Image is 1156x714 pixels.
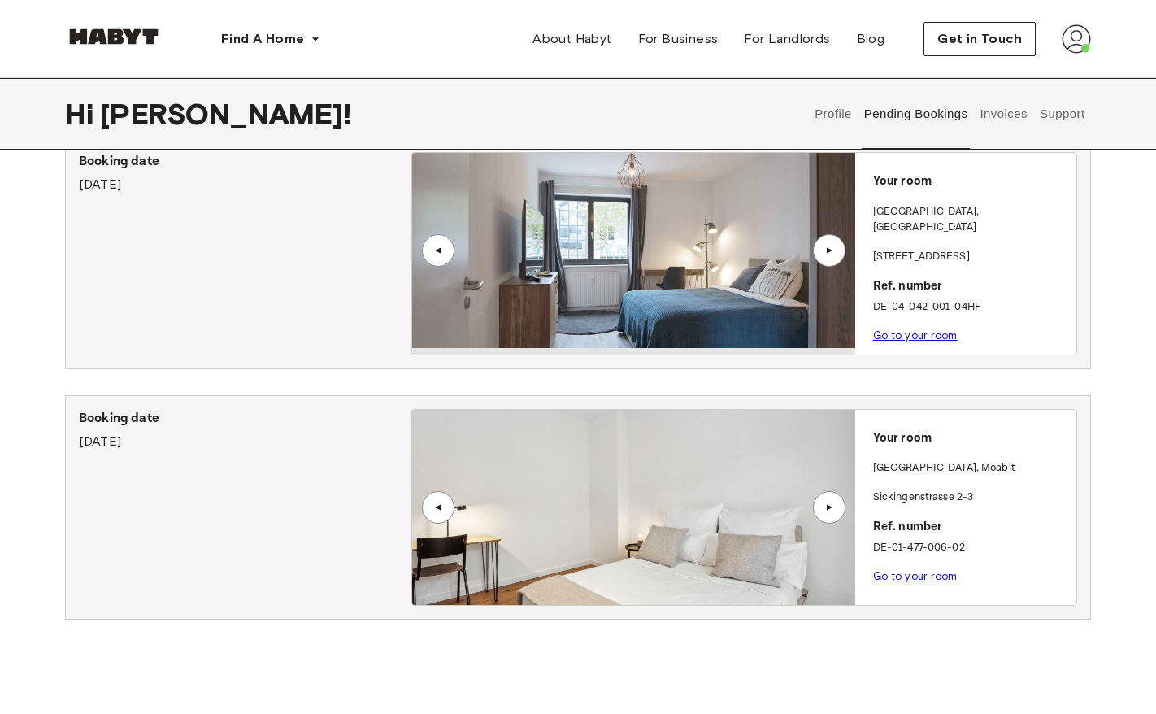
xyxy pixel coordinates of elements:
[821,246,837,255] div: ▲
[844,23,898,55] a: Blog
[519,23,624,55] a: About Habyt
[430,246,446,255] div: ▲
[532,29,611,49] span: About Habyt
[412,153,854,348] img: Image of the room
[873,172,1070,191] p: Your room
[1037,78,1087,150] button: Support
[638,29,719,49] span: For Business
[79,152,411,194] div: [DATE]
[873,540,1070,556] p: DE-01-477-006-02
[873,460,1015,477] p: [GEOGRAPHIC_DATA] , Moabit
[208,23,333,55] button: Find A Home
[873,429,1070,448] p: Your room
[221,29,304,49] span: Find A Home
[744,29,830,49] span: For Landlords
[873,277,1070,296] p: Ref. number
[813,78,854,150] button: Profile
[873,249,1070,265] p: [STREET_ADDRESS]
[857,29,885,49] span: Blog
[937,29,1022,49] span: Get in Touch
[873,570,958,582] a: Go to your room
[873,299,1070,316] p: DE-04-042-001-04HF
[978,78,1029,150] button: Invoices
[65,28,163,45] img: Habyt
[100,97,351,131] span: [PERSON_NAME] !
[430,502,446,512] div: ▲
[873,490,1070,506] p: Sickingenstrasse 2-3
[65,97,100,131] span: Hi
[79,409,411,429] p: Booking date
[79,152,411,172] p: Booking date
[821,502,837,512] div: ▲
[1062,24,1091,54] img: avatar
[731,23,843,55] a: For Landlords
[873,518,1070,537] p: Ref. number
[862,78,970,150] button: Pending Bookings
[412,410,854,605] img: Image of the room
[625,23,732,55] a: For Business
[809,78,1091,150] div: user profile tabs
[873,329,958,342] a: Go to your room
[923,22,1036,56] button: Get in Touch
[873,204,1070,236] p: [GEOGRAPHIC_DATA] , [GEOGRAPHIC_DATA]
[79,409,411,451] div: [DATE]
